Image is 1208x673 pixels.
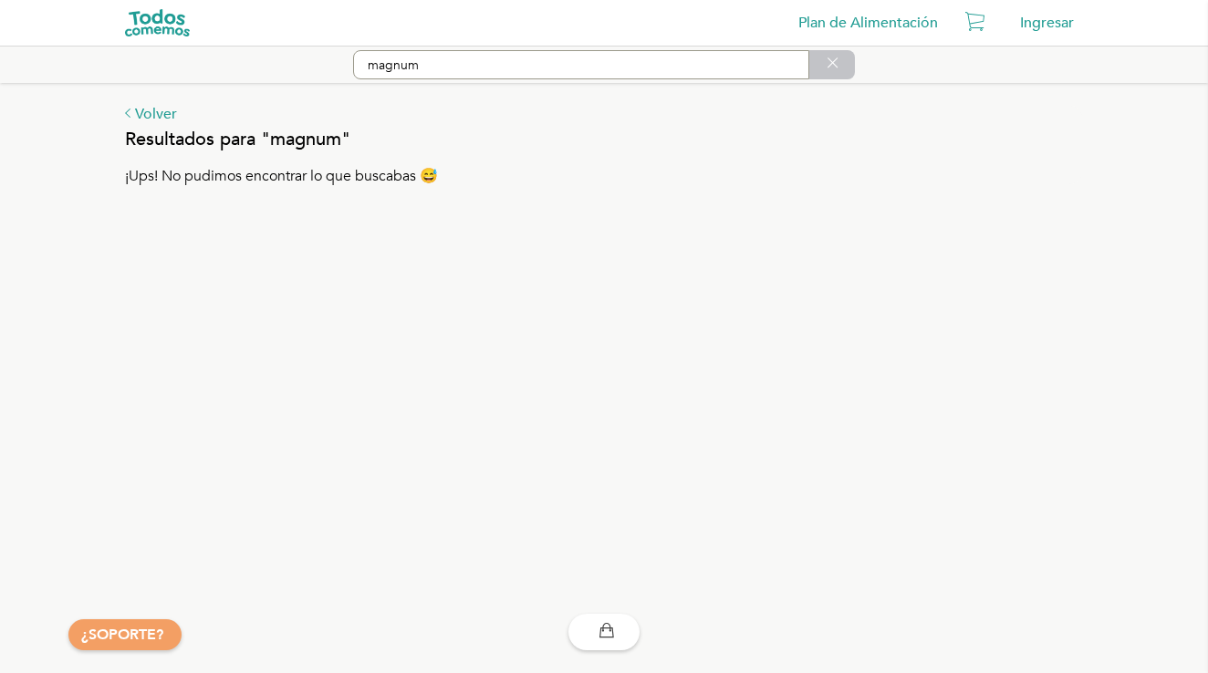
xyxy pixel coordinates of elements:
div: Resultados para "magnum" [125,129,1083,150]
div: Ingresar [1011,5,1083,41]
div: ¡Ups! No pudimos encontrar lo que buscabas 😅 [125,168,1083,184]
button: ¿SOPORTE? [68,619,182,650]
input: Buscar productos [353,50,809,79]
a: Plan de Alimentación [789,5,947,41]
div: Volver [125,106,198,124]
a: ¿SOPORTE? [81,625,163,645]
img: todoscomemos [125,9,190,36]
